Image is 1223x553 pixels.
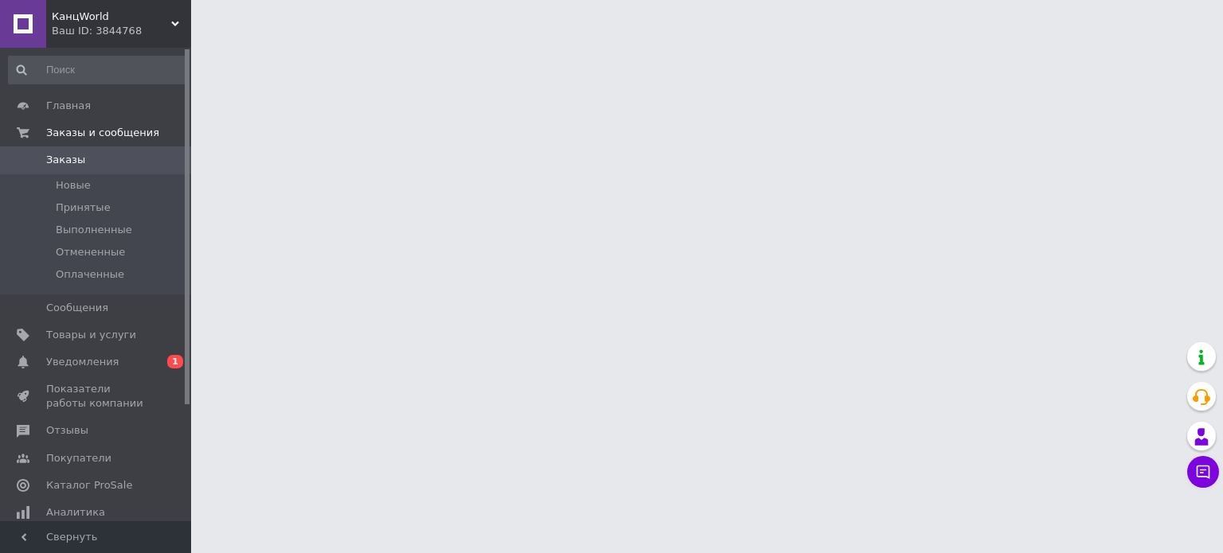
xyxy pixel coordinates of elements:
span: КанцWorld [52,10,171,24]
span: Аналитика [46,505,105,520]
span: Покупатели [46,451,111,465]
span: Главная [46,99,91,113]
span: Отзывы [46,423,88,438]
span: Товары и услуги [46,328,136,342]
span: Отмененные [56,245,125,259]
span: Выполненные [56,223,132,237]
span: Показатели работы компании [46,382,147,411]
span: Новые [56,178,91,193]
span: Уведомления [46,355,119,369]
span: Принятые [56,201,111,215]
span: Каталог ProSale [46,478,132,493]
button: Чат с покупателем [1187,456,1219,488]
span: Сообщения [46,301,108,315]
span: Заказы [46,153,85,167]
div: Ваш ID: 3844768 [52,24,191,38]
input: Поиск [8,56,188,84]
span: Заказы и сообщения [46,126,159,140]
span: Оплаченные [56,267,124,282]
span: 1 [167,355,183,368]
